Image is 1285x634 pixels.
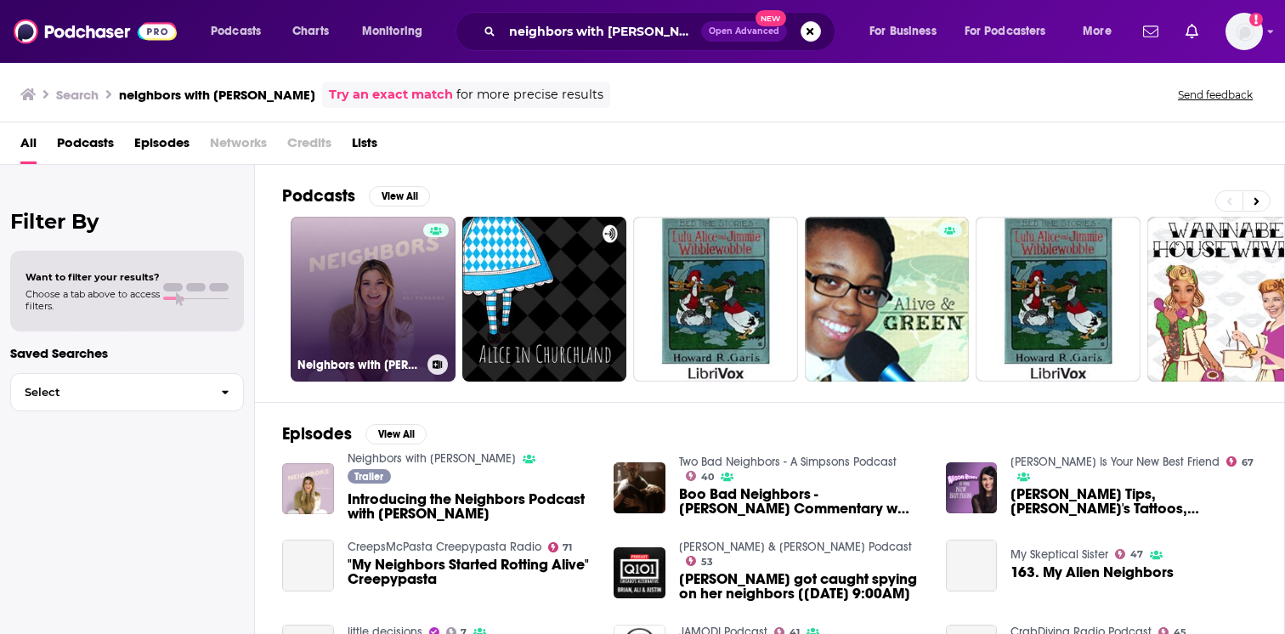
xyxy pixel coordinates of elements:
[563,544,572,552] span: 71
[10,345,244,361] p: Saved Searches
[614,462,665,514] img: Boo Bad Neighbors - Hannibal Commentary w Ali and Camille
[14,15,177,48] img: Podchaser - Follow, Share and Rate Podcasts
[679,487,926,516] span: Boo Bad Neighbors - [PERSON_NAME] Commentary w [PERSON_NAME] and [PERSON_NAME]
[1115,549,1143,559] a: 47
[472,12,852,51] div: Search podcasts, credits, & more...
[954,18,1071,45] button: open menu
[329,85,453,105] a: Try an exact match
[1242,459,1254,467] span: 67
[348,492,594,521] a: Introducing the Neighbors Podcast with Ali Parsons
[362,20,422,43] span: Monitoring
[1226,13,1263,50] span: Logged in as EllaRoseMurphy
[287,129,331,164] span: Credits
[1010,487,1257,516] span: [PERSON_NAME] Tips, [PERSON_NAME]'s Tattoos, [PERSON_NAME]'s New Neighbors
[1173,88,1258,102] button: Send feedback
[756,10,786,26] span: New
[1010,455,1220,469] a: Alison Rosen Is Your New Best Friend
[1010,547,1108,562] a: My Skeptical Sister
[709,27,779,36] span: Open Advanced
[1136,17,1165,46] a: Show notifications dropdown
[701,21,787,42] button: Open AdvancedNew
[210,129,267,164] span: Networks
[679,572,926,601] a: Ali got caught spying on her neighbors [6-3-22, 9:00AM]
[354,472,383,482] span: Trailer
[282,540,334,592] a: "My Neighbors Started Rotting Alive" Creepypasta
[1249,13,1263,26] svg: Email not verified
[134,129,190,164] a: Episodes
[199,18,283,45] button: open menu
[10,373,244,411] button: Select
[701,473,714,481] span: 40
[282,423,352,444] h2: Episodes
[369,186,430,207] button: View All
[282,185,355,207] h2: Podcasts
[1179,17,1205,46] a: Show notifications dropdown
[1083,20,1112,43] span: More
[1226,456,1254,467] a: 67
[282,463,334,515] img: Introducing the Neighbors Podcast with Ali Parsons
[20,129,37,164] a: All
[1226,13,1263,50] button: Show profile menu
[869,20,937,43] span: For Business
[1130,551,1143,558] span: 47
[350,18,444,45] button: open menu
[56,87,99,103] h3: Search
[946,540,998,592] a: 163. My Alien Neighbors
[10,209,244,234] h2: Filter By
[282,185,430,207] a: PodcastsView All
[292,20,329,43] span: Charts
[679,455,897,469] a: Two Bad Neighbors - A Simpsons Podcast
[548,542,573,552] a: 71
[348,451,516,466] a: Neighbors with Ali Parsons
[11,387,207,398] span: Select
[57,129,114,164] a: Podcasts
[1010,487,1257,516] a: Jordan's Tips, Daniel's Tattoos, Alison's New Neighbors
[679,487,926,516] a: Boo Bad Neighbors - Hannibal Commentary w Ali and Camille
[281,18,339,45] a: Charts
[291,217,456,382] a: Neighbors with [PERSON_NAME]
[946,462,998,514] img: Jordan's Tips, Daniel's Tattoos, Alison's New Neighbors
[502,18,701,45] input: Search podcasts, credits, & more...
[456,85,603,105] span: for more precise results
[348,492,594,521] span: Introducing the Neighbors Podcast with [PERSON_NAME]
[297,358,421,372] h3: Neighbors with [PERSON_NAME]
[1010,565,1174,580] a: 163. My Alien Neighbors
[679,572,926,601] span: [PERSON_NAME] got caught spying on her neighbors [[DATE] 9:00AM]
[348,540,541,554] a: CreepsMcPasta Creepypasta Radio
[1071,18,1133,45] button: open menu
[858,18,958,45] button: open menu
[614,547,665,599] img: Ali got caught spying on her neighbors [6-3-22, 9:00AM]
[701,558,713,566] span: 53
[25,271,160,283] span: Want to filter your results?
[679,540,912,554] a: Brian & Kenzie Podcast
[965,20,1046,43] span: For Podcasters
[352,129,377,164] a: Lists
[211,20,261,43] span: Podcasts
[282,423,427,444] a: EpisodesView All
[348,558,594,586] a: "My Neighbors Started Rotting Alive" Creepypasta
[686,471,714,481] a: 40
[1226,13,1263,50] img: User Profile
[365,424,427,444] button: View All
[25,288,160,312] span: Choose a tab above to access filters.
[119,87,315,103] h3: neighbors with [PERSON_NAME]
[686,556,713,566] a: 53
